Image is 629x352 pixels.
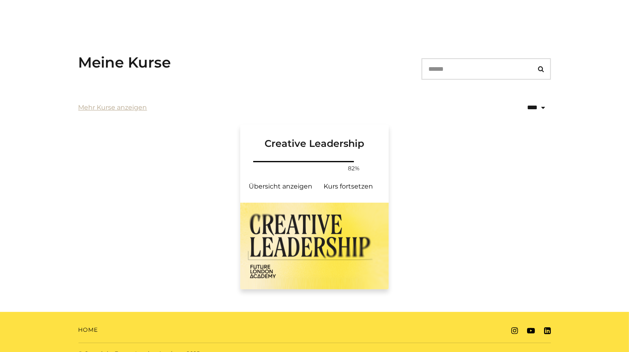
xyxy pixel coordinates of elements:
a: Creative Leadership: Übersicht anzeigen [247,177,315,196]
h3: Meine Kurse [78,54,171,71]
a: Creative Leadership [240,125,389,159]
select: status [483,97,551,118]
h3: Creative Leadership [250,125,379,150]
a: Home [78,326,98,334]
a: Mehr Kurse anzeigen [78,103,147,112]
a: Creative Leadership: Kurs fortsetzen [315,177,383,196]
span: 82% [344,164,364,173]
